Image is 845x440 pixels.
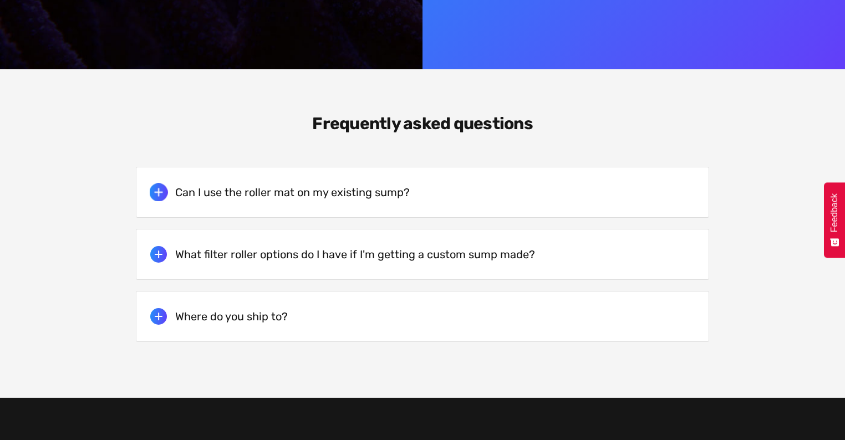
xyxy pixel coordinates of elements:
h5: Can I use the roller mat on my existing sump? [175,186,410,199]
button: Feedback - Show survey [824,182,845,258]
img: open-close icon [150,308,167,325]
img: open-close icon [150,246,167,263]
span: Feedback [829,193,839,232]
h3: Frequently asked questions [209,114,636,134]
h5: Where do you ship to? [175,310,288,323]
img: open-close icon [150,183,168,202]
h5: What filter roller options do I have if I'm getting a custom sump made? [175,248,535,261]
